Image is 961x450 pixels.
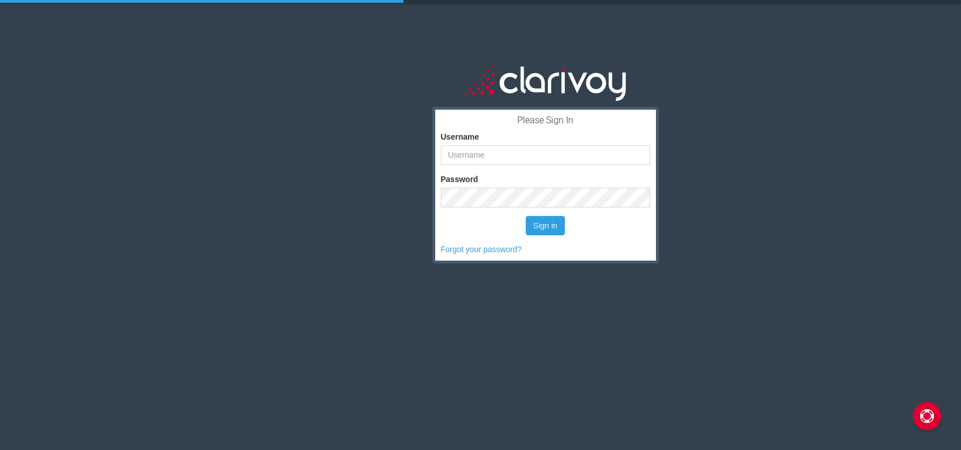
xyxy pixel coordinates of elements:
[441,145,650,165] input: Username
[441,115,650,126] h3: Please Sign In
[441,245,522,254] a: Forgot your password?
[441,174,478,185] label: Password
[441,131,479,142] label: Username
[465,62,626,102] img: clarivoy_whitetext_transbg.svg
[526,216,565,235] button: Sign in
